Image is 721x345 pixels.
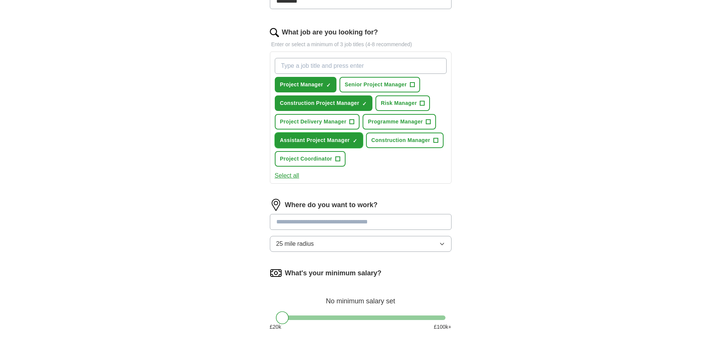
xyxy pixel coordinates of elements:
[270,288,452,306] div: No minimum salary set
[275,77,336,92] button: Project Manager✓
[275,151,346,167] button: Project Coordinator
[270,236,452,252] button: 25 mile radius
[270,323,281,331] span: £ 20 k
[375,95,430,111] button: Risk Manager
[434,323,451,331] span: £ 100 k+
[339,77,420,92] button: Senior Project Manager
[280,81,323,89] span: Project Manager
[353,138,357,144] span: ✓
[275,171,299,180] button: Select all
[275,95,373,111] button: Construction Project Manager✓
[362,101,367,107] span: ✓
[270,41,452,48] p: Enter or select a minimum of 3 job titles (4-8 recommended)
[275,58,447,74] input: Type a job title and press enter
[366,133,444,148] button: Construction Manager
[371,136,430,144] span: Construction Manager
[280,155,332,163] span: Project Coordinator
[270,28,279,37] img: search.png
[275,114,360,130] button: Project Delivery Manager
[285,268,382,278] label: What's your minimum salary?
[368,118,423,126] span: Programme Manager
[280,136,350,144] span: Assistant Project Manager
[326,82,331,88] span: ✓
[363,114,436,130] button: Programme Manager
[275,133,363,148] button: Assistant Project Manager✓
[270,199,282,211] img: location.png
[282,27,378,37] label: What job are you looking for?
[285,200,378,210] label: Where do you want to work?
[381,99,417,107] span: Risk Manager
[280,118,347,126] span: Project Delivery Manager
[276,239,314,248] span: 25 mile radius
[345,81,407,89] span: Senior Project Manager
[270,267,282,279] img: salary.png
[280,99,360,107] span: Construction Project Manager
